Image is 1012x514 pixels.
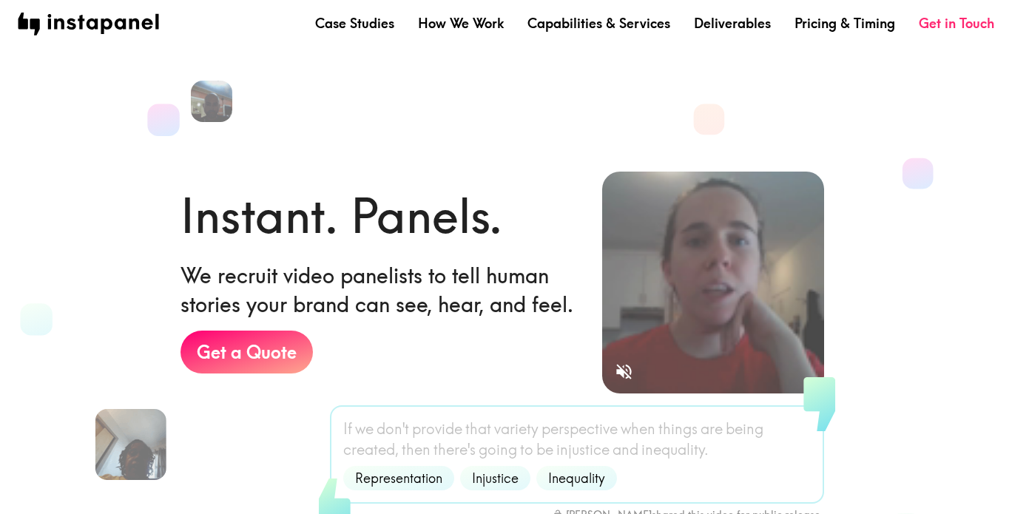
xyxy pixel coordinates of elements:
[608,356,640,388] button: Sound is off
[621,419,655,439] span: when
[402,439,431,460] span: then
[181,331,313,373] a: Get a Quote
[412,419,462,439] span: provide
[418,14,504,33] a: How We Work
[536,439,553,460] span: be
[346,469,451,487] span: Representation
[315,14,394,33] a: Case Studies
[641,439,709,460] span: inequality.
[658,419,698,439] span: things
[494,419,539,439] span: variety
[181,183,502,249] h1: Instant. Panels.
[694,14,771,33] a: Deliverables
[479,439,517,460] span: going
[613,439,638,460] span: and
[556,439,610,460] span: injustice
[355,419,374,439] span: we
[527,14,670,33] a: Capabilities & Services
[701,419,723,439] span: are
[343,419,352,439] span: If
[539,469,614,487] span: Inequality
[795,14,895,33] a: Pricing & Timing
[726,419,763,439] span: being
[18,13,159,35] img: instapanel
[434,439,476,460] span: there's
[463,469,527,487] span: Injustice
[465,419,491,439] span: that
[95,409,166,480] img: Jacqueline
[377,419,409,439] span: don't
[520,439,533,460] span: to
[181,261,578,319] h6: We recruit video panelists to tell human stories your brand can see, hear, and feel.
[919,14,994,33] a: Get in Touch
[343,439,399,460] span: created,
[542,419,618,439] span: perspective
[191,81,232,122] img: Ari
